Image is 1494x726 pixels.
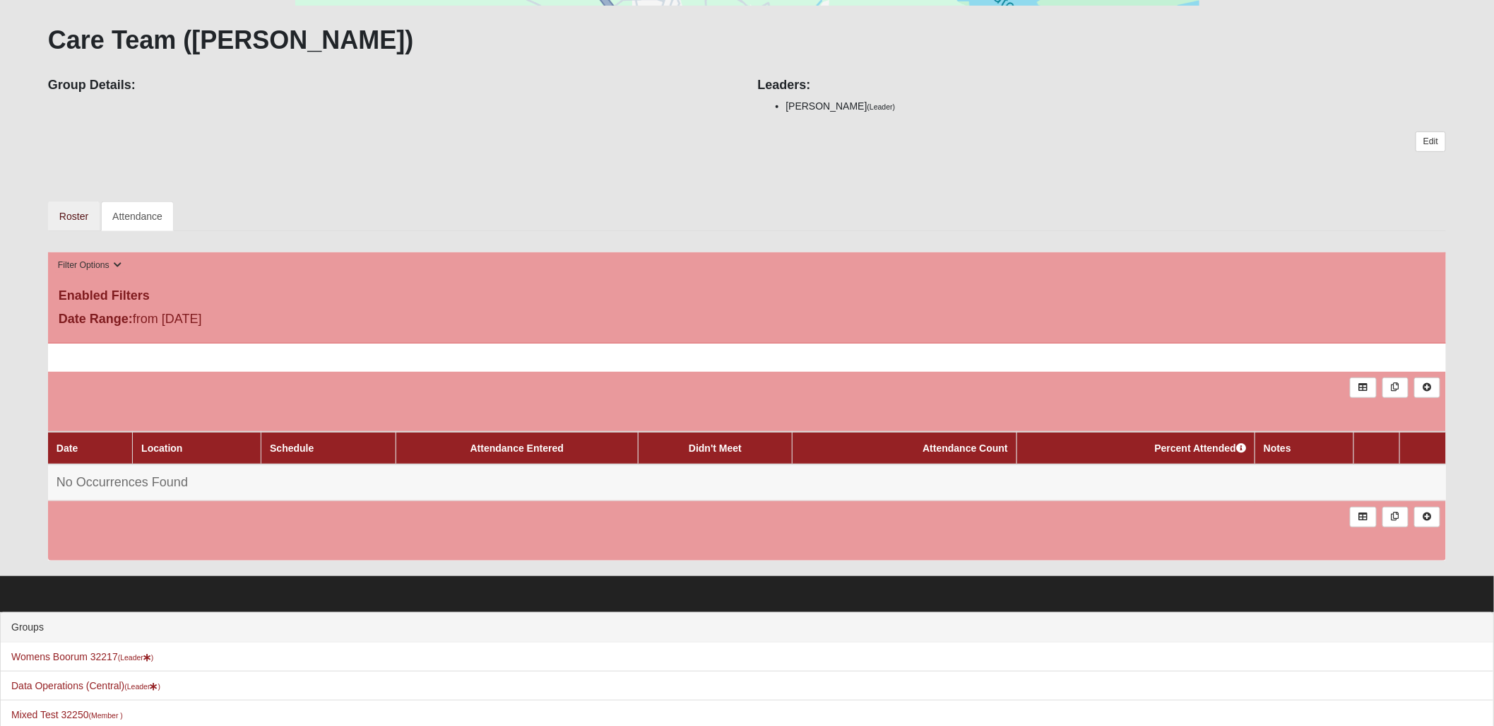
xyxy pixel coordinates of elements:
[57,443,78,454] a: Date
[786,99,1447,114] li: [PERSON_NAME]
[118,653,154,662] small: (Leader )
[48,25,1446,55] h1: Care Team ([PERSON_NAME])
[11,680,160,691] a: Data Operations (Central)(Leader)
[1414,377,1440,398] a: Alt+N
[54,258,126,273] button: Filter Options
[1,613,1493,643] div: Groups
[59,288,1435,304] h4: Enabled Filters
[48,201,100,231] a: Roster
[1382,377,1409,398] a: Merge Records into Merge Template
[57,475,188,489] span: No Occurrences Found
[124,682,160,691] small: (Leader )
[1155,443,1246,454] a: Percent Attended
[101,201,174,231] a: Attendance
[689,443,742,454] a: Didn't Meet
[270,443,314,454] a: Schedule
[1350,507,1376,527] a: Export to Excel
[1416,131,1446,152] a: Edit
[1382,507,1409,527] a: Merge Records into Merge Template
[867,103,896,111] small: (Leader)
[141,443,182,454] a: Location
[1414,507,1440,527] a: Alt+N
[48,78,737,93] h4: Group Details:
[923,443,1008,454] a: Attendance Count
[11,651,153,662] a: Womens Boorum 32217(Leader)
[470,443,564,454] a: Attendance Entered
[1350,377,1376,398] a: Export to Excel
[59,310,133,329] label: Date Range:
[758,78,1447,93] h4: Leaders:
[1264,443,1291,454] a: Notes
[48,310,514,332] div: from [DATE]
